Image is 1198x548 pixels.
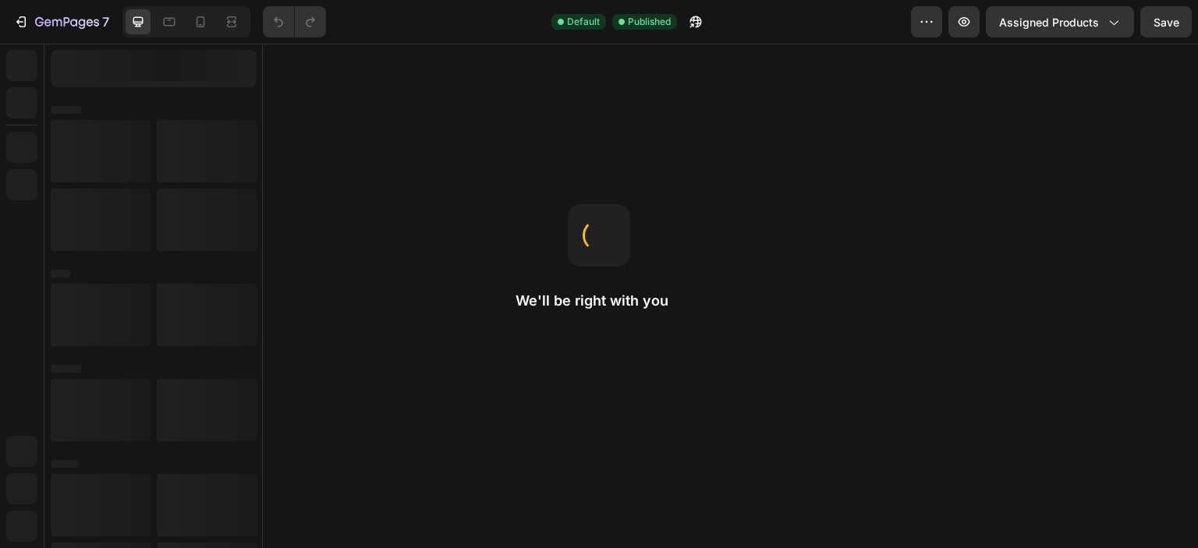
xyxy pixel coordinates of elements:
div: Undo/Redo [263,6,326,37]
p: 7 [102,12,109,31]
button: Save [1140,6,1192,37]
button: Assigned Products [986,6,1134,37]
span: Assigned Products [999,14,1099,30]
span: Save [1154,16,1179,29]
span: Default [567,15,600,29]
button: 7 [6,6,116,37]
h2: We'll be right with you [516,292,682,310]
span: Published [628,15,671,29]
